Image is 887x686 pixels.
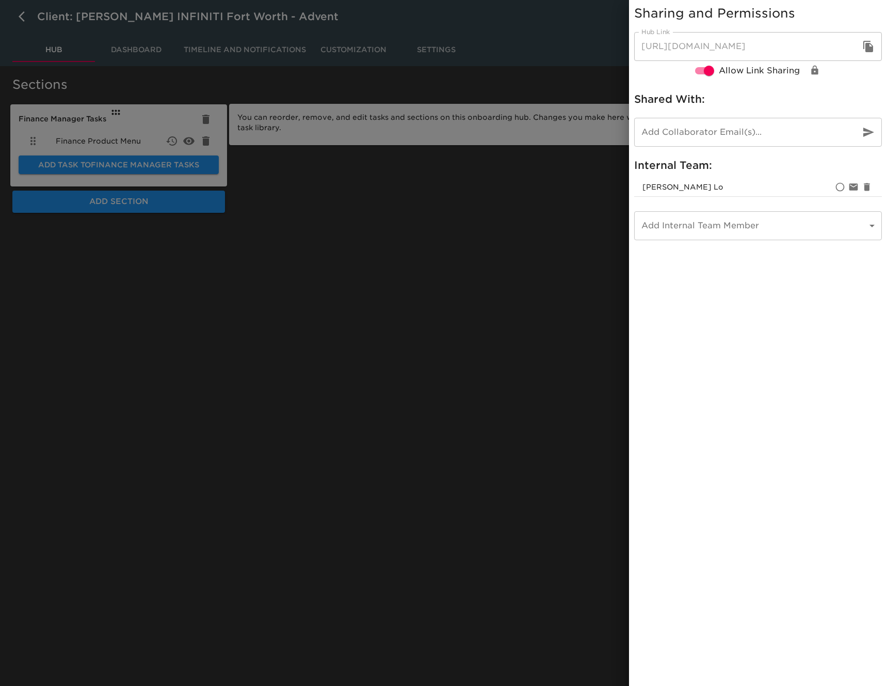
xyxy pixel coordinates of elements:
div: Disable notifications for kevin.lo@roadster.com [847,180,860,194]
div: Remove kevin.lo@roadster.com [860,180,874,194]
span: Allow Link Sharing [719,65,800,77]
h6: Shared With: [634,91,882,107]
div: Set as primay account owner [833,180,847,194]
h6: Internal Team: [634,157,882,174]
h5: Sharing and Permissions [634,5,882,22]
div: ​ [634,211,882,240]
div: Change View/Edit Permissions for Link Share [808,64,821,77]
span: kevin.lo@roadster.com [642,183,723,191]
